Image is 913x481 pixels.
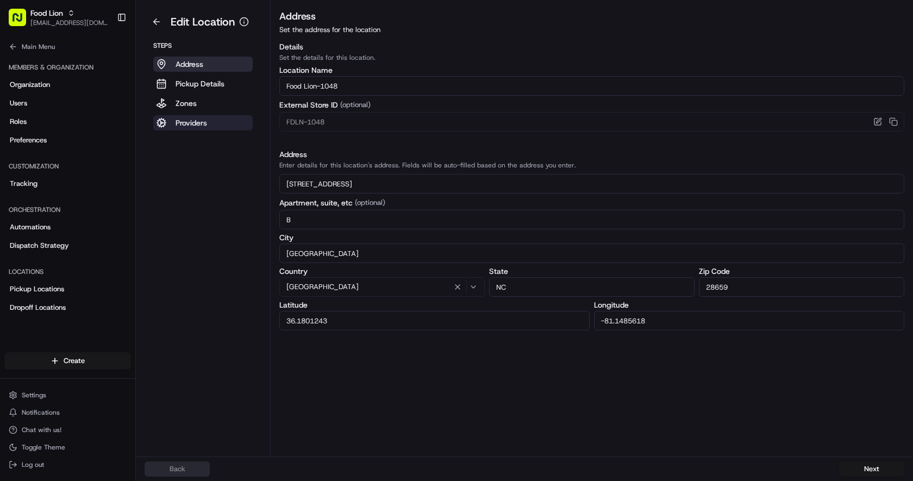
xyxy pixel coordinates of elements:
p: Steps [153,41,253,50]
span: (optional) [340,100,371,110]
input: Enter External Store ID [279,112,904,132]
span: Organization [10,80,50,90]
span: Automations [10,222,51,232]
button: Toggle Theme [4,440,131,455]
p: Zones [176,98,197,109]
label: City [279,234,904,241]
button: [GEOGRAPHIC_DATA] [279,277,485,297]
span: Pylon [108,184,132,192]
input: Location name [279,76,904,96]
div: Members & Organization [4,59,131,76]
span: Knowledge Base [22,158,83,168]
label: Zip Code [699,267,904,275]
input: Enter Apartment, suite, etc [279,210,904,229]
input: Enter address [279,174,904,193]
span: API Documentation [103,158,174,168]
p: Welcome 👋 [11,43,198,61]
p: Pickup Details [176,78,224,89]
a: Roles [4,113,131,130]
button: Start new chat [185,107,198,120]
p: Address [176,59,203,70]
div: Orchestration [4,201,131,218]
div: We're available if you need us! [37,115,137,123]
input: Clear [28,70,179,82]
span: Toggle Theme [22,443,65,452]
p: Set the address for the location [279,25,904,35]
span: (optional) [355,198,385,208]
button: Next [839,461,904,477]
button: Zones [153,96,253,111]
div: 💻 [92,159,101,167]
span: Users [10,98,27,108]
img: 1736555255976-a54dd68f-1ca7-489b-9aae-adbdc363a1c4 [11,104,30,123]
input: Enter City [279,243,904,263]
span: Log out [22,460,44,469]
a: 💻API Documentation [87,153,179,173]
input: Enter State [489,277,695,297]
span: Chat with us! [22,426,61,434]
span: Settings [22,391,46,399]
span: Dispatch Strategy [10,241,69,251]
button: Settings [4,388,131,403]
a: Tracking [4,175,131,192]
label: Apartment, suite, etc [279,198,904,208]
button: Chat with us! [4,422,131,438]
img: Nash [11,11,33,33]
h1: Edit Location [171,14,235,29]
a: Users [4,95,131,112]
label: External Store ID [279,100,904,110]
h3: Address [279,149,904,160]
a: 📗Knowledge Base [7,153,87,173]
button: Create [4,352,131,370]
span: Pickup Locations [10,284,64,294]
span: Create [64,356,85,366]
input: Enter Zip Code [699,277,904,297]
button: Log out [4,457,131,472]
label: Latitude [279,301,590,309]
div: Customization [4,158,131,175]
div: 📗 [11,159,20,167]
a: Automations [4,218,131,236]
button: [EMAIL_ADDRESS][DOMAIN_NAME] [30,18,108,27]
h3: Details [279,41,904,52]
p: Set the details for this location. [279,53,904,62]
h3: Address [279,9,904,24]
button: Main Menu [4,39,131,54]
span: Dropoff Locations [10,303,66,313]
span: Tracking [10,179,37,189]
a: Dispatch Strategy [4,237,131,254]
button: Food Lion[EMAIL_ADDRESS][DOMAIN_NAME] [4,4,112,30]
a: Pickup Locations [4,280,131,298]
div: Locations [4,263,131,280]
button: Notifications [4,405,131,420]
span: Preferences [10,135,47,145]
label: Longitude [594,301,904,309]
span: Notifications [22,408,60,417]
a: Powered byPylon [77,184,132,192]
input: Enter Latitude [279,311,590,330]
p: Enter details for this location's address. Fields will be auto-filled based on the address you en... [279,161,904,170]
button: Providers [153,115,253,130]
span: Roles [10,117,27,127]
a: Preferences [4,132,131,149]
div: Start new chat [37,104,178,115]
label: State [489,267,695,275]
label: Location Name [279,66,904,74]
p: Providers [176,117,207,128]
span: Main Menu [22,42,55,51]
label: Country [279,267,485,275]
a: Dropoff Locations [4,299,131,316]
button: Pickup Details [153,76,253,91]
button: Address [153,57,253,72]
input: Enter Longitude [594,311,904,330]
button: Food Lion [30,8,63,18]
a: Organization [4,76,131,93]
span: [GEOGRAPHIC_DATA] [286,282,359,292]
